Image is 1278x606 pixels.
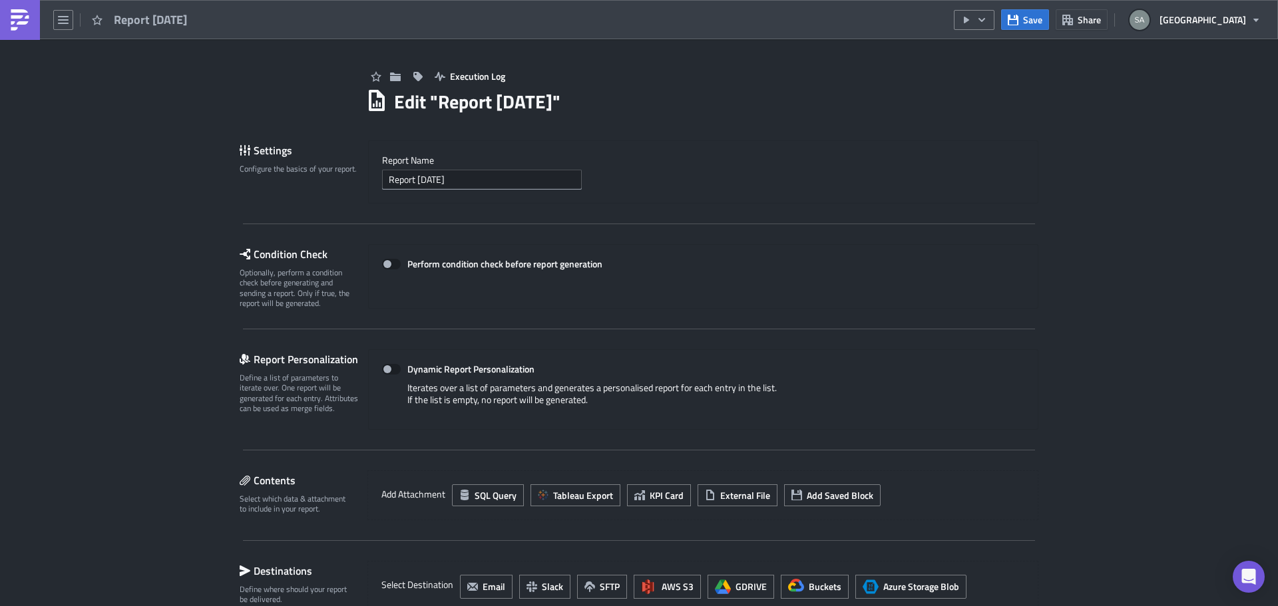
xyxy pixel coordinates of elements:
button: Email [460,575,513,599]
div: Report Personalization [240,349,368,369]
div: Iterates over a list of parameters and generates a personalised report for each entry in the list... [382,382,1024,416]
button: Tableau Export [531,484,620,506]
div: Configure the basics of your report. [240,164,359,174]
img: Avatar [1128,9,1151,31]
h1: Edit " Report [DATE] " [394,90,560,114]
span: [GEOGRAPHIC_DATA] [1160,13,1246,27]
div: Optionally, perform a condition check before generating and sending a report. Only if true, the r... [240,267,359,309]
label: Add Attachment [381,484,445,504]
button: AWS S3 [634,575,701,599]
button: Save [1001,9,1049,30]
span: Share [1078,13,1101,27]
span: Buckets [809,579,841,593]
span: AWS S3 [662,579,694,593]
button: SFTP [577,575,627,599]
img: PushMetrics [9,9,31,31]
button: [GEOGRAPHIC_DATA] [1122,5,1268,35]
div: Open Intercom Messenger [1233,561,1265,593]
span: KPI Card [650,488,684,502]
strong: Perform condition check before report generation [407,257,602,271]
button: Azure Storage BlobAzure Storage Blob [855,575,966,599]
button: Add Saved Block [784,484,881,506]
div: Define where should your report be delivered. [240,584,352,605]
div: Condition Check [240,244,368,264]
span: Azure Storage Blob [863,579,879,595]
button: Buckets [781,575,849,599]
button: External File [698,484,777,506]
label: Report Nam﻿e [382,154,1024,166]
div: Define a list of parameters to iterate over. One report will be generated for each entry. Attribu... [240,373,359,414]
button: Execution Log [428,66,512,86]
label: Select Destination [381,575,453,595]
span: Azure Storage Blob [883,579,959,593]
span: Execution Log [450,69,505,83]
span: Slack [542,579,563,593]
div: Settings [240,140,368,160]
button: GDRIVE [708,575,774,599]
span: SFTP [600,579,620,593]
button: SQL Query [452,484,524,506]
span: Report [DATE] [114,12,188,27]
button: Share [1056,9,1108,30]
button: KPI Card [627,484,691,506]
span: Save [1023,13,1042,27]
button: Slack [519,575,570,599]
span: GDRIVE [736,579,767,593]
div: Select which data & attachment to include in your report. [240,494,352,514]
span: Tableau Export [553,488,613,502]
div: Destinations [240,561,352,581]
span: Add Saved Block [807,488,873,502]
span: SQL Query [475,488,517,502]
span: Email [483,579,505,593]
span: External File [720,488,770,502]
div: Contents [240,470,352,490]
strong: Dynamic Report Personalization [407,362,534,376]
